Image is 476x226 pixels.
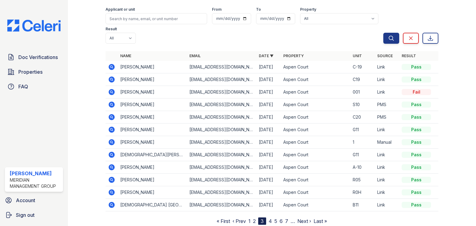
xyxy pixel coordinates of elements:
td: Link [375,61,399,73]
span: Sign out [16,211,35,219]
a: Date ▼ [259,54,273,58]
td: S10 [350,98,375,111]
label: Property [300,7,316,12]
td: [DATE] [256,111,281,124]
td: A-10 [350,161,375,174]
td: Aspen Court [281,136,350,149]
label: From [212,7,221,12]
a: Doc Verifications [5,51,63,63]
td: [DATE] [256,149,281,161]
div: [PERSON_NAME] [10,170,61,177]
input: Search by name, email, or unit number [106,13,207,24]
td: C-19 [350,61,375,73]
td: 1 [350,136,375,149]
a: 7 [285,218,288,224]
td: [EMAIL_ADDRESS][DOMAIN_NAME] [187,61,256,73]
td: [PERSON_NAME] [118,174,187,186]
td: [PERSON_NAME] [118,186,187,199]
td: [PERSON_NAME] [118,161,187,174]
a: Unit [353,54,362,58]
td: [DATE] [256,61,281,73]
a: Next › [297,218,311,224]
td: [EMAIL_ADDRESS][DOMAIN_NAME] [187,186,256,199]
a: Property [283,54,304,58]
td: PMS [375,98,399,111]
div: Meridian Management Group [10,177,61,189]
td: Link [375,149,399,161]
a: Sign out [2,209,65,221]
td: Link [375,124,399,136]
td: Link [375,86,399,98]
div: Fail [402,89,431,95]
td: Aspen Court [281,174,350,186]
a: Account [2,194,65,206]
td: [EMAIL_ADDRESS][DOMAIN_NAME] [187,124,256,136]
td: [PERSON_NAME] [118,98,187,111]
a: Properties [5,66,63,78]
td: [DATE] [256,186,281,199]
div: Pass [402,152,431,158]
td: [DATE] [256,86,281,98]
div: Pass [402,76,431,83]
td: B11 [350,199,375,211]
td: Aspen Court [281,111,350,124]
label: To [256,7,261,12]
td: [DEMOGRAPHIC_DATA][PERSON_NAME] [118,149,187,161]
td: [PERSON_NAME] [118,73,187,86]
div: Pass [402,64,431,70]
span: Doc Verifications [18,54,58,61]
td: R05 [350,174,375,186]
div: Pass [402,189,431,195]
td: [EMAIL_ADDRESS][DOMAIN_NAME] [187,199,256,211]
span: FAQ [18,83,28,90]
td: Aspen Court [281,73,350,86]
td: [DATE] [256,98,281,111]
td: G11 [350,124,375,136]
a: 6 [280,218,283,224]
a: Source [377,54,393,58]
a: Result [402,54,416,58]
td: [PERSON_NAME] [118,124,187,136]
span: … [291,217,295,225]
td: Link [375,161,399,174]
td: Manual [375,136,399,149]
div: Pass [402,102,431,108]
td: [PERSON_NAME] [118,86,187,98]
div: Pass [402,127,431,133]
td: Aspen Court [281,61,350,73]
td: Link [375,186,399,199]
td: Aspen Court [281,161,350,174]
td: Aspen Court [281,86,350,98]
td: C19 [350,73,375,86]
div: Pass [402,139,431,145]
td: [EMAIL_ADDRESS][DOMAIN_NAME] [187,86,256,98]
td: Aspen Court [281,149,350,161]
td: [DATE] [256,124,281,136]
div: Pass [402,202,431,208]
td: Aspen Court [281,124,350,136]
div: Pass [402,164,431,170]
td: 001 [350,86,375,98]
div: Pass [402,177,431,183]
td: [DATE] [256,73,281,86]
td: C20 [350,111,375,124]
td: [PERSON_NAME] [118,111,187,124]
td: [DATE] [256,174,281,186]
td: [PERSON_NAME] [118,136,187,149]
td: [DATE] [256,136,281,149]
td: R0H [350,186,375,199]
td: Aspen Court [281,186,350,199]
td: Aspen Court [281,199,350,211]
a: Last » [314,218,327,224]
label: Applicant or unit [106,7,135,12]
td: [EMAIL_ADDRESS][DOMAIN_NAME] [187,98,256,111]
td: Link [375,174,399,186]
td: [DATE] [256,161,281,174]
a: 5 [274,218,277,224]
td: [EMAIL_ADDRESS][DOMAIN_NAME] [187,149,256,161]
td: G11 [350,149,375,161]
a: 4 [269,218,272,224]
td: [PERSON_NAME] [118,61,187,73]
td: [EMAIL_ADDRESS][DOMAIN_NAME] [187,136,256,149]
